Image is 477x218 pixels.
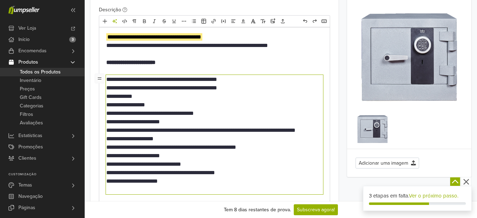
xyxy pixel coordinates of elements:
[99,6,127,14] label: Descrição
[258,17,268,26] a: Tamanho da letra
[160,17,169,26] a: Excluído
[20,93,42,102] span: Gift Cards
[20,68,61,76] span: Todos os Produtos
[110,17,119,26] a: Ferramentas de IA
[209,17,218,26] a: Link
[199,17,208,26] a: Tabela
[8,172,84,177] p: Customização
[369,192,466,200] div: 3 etapas em falta.
[150,17,159,26] a: Itálico
[130,17,139,26] a: Formato
[18,45,47,57] span: Encomendas
[20,110,33,119] span: Filtros
[95,73,105,83] a: Alternar
[18,34,30,45] span: Início
[268,17,278,26] a: Carregar imagens
[18,191,43,202] span: Navegação
[320,17,329,26] a: Atalhos
[356,112,389,146] img: 140
[20,102,43,110] span: Categorias
[249,17,258,26] a: Letra
[18,153,36,164] span: Clientes
[300,17,310,26] a: Desfazer
[140,17,149,26] a: Negrito
[100,17,109,26] a: Adicionar
[239,17,248,26] a: Cor do texto
[18,202,35,213] span: Páginas
[278,17,287,26] a: Carregar ficheiros
[20,85,35,93] span: Preços
[409,193,458,199] a: Ver o próximo passo.
[18,23,36,34] span: Ver Loja
[356,4,463,111] img: CARTAGO_20E-45.jpg
[18,141,43,153] span: Promoções
[356,158,419,169] button: Adicionar uma imagem
[169,17,179,26] a: Sublinhado
[310,17,319,26] a: Refazer
[294,204,338,215] a: Subscreva agora!
[18,57,38,68] span: Produtos
[224,206,291,213] div: Tem 8 dias restantes de prova.
[20,76,41,85] span: Inventário
[18,130,42,141] span: Estatísticas
[229,17,238,26] a: Alinhamento
[69,37,76,42] span: 3
[120,17,129,26] a: HTML
[20,119,43,127] span: Avaliações
[18,179,32,191] span: Temas
[189,17,198,26] a: Lista
[179,17,189,26] a: Mais formatação
[219,17,228,26] a: Incorporar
